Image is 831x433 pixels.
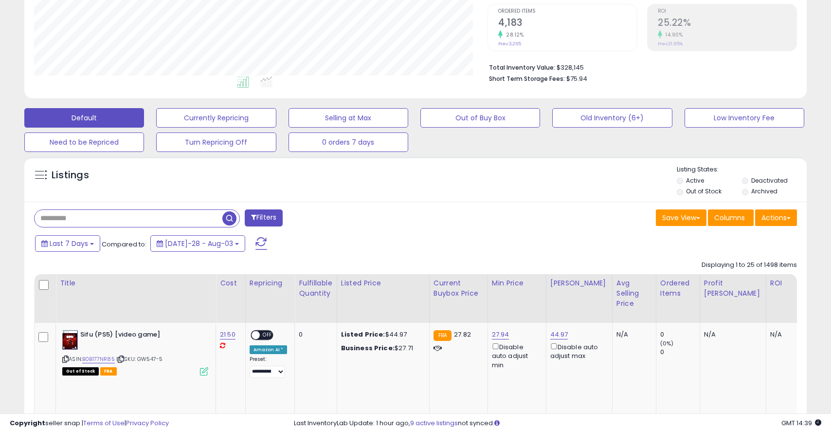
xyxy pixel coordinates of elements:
[250,278,291,288] div: Repricing
[245,209,283,226] button: Filters
[341,344,422,353] div: $27.71
[62,330,78,350] img: 41YY6Heaw3L._SL40_.jpg
[289,108,408,128] button: Selling at Max
[686,187,722,195] label: Out of Stock
[62,330,208,375] div: ASIN:
[755,209,797,226] button: Actions
[714,213,745,223] span: Columns
[341,278,425,288] div: Listed Price
[550,330,568,339] a: 44.97
[489,61,790,73] li: $328,145
[100,367,117,376] span: FBA
[102,240,146,249] span: Compared to:
[492,278,542,288] div: Min Price
[503,31,524,38] small: 28.12%
[660,330,700,339] div: 0
[498,41,521,47] small: Prev: 3,265
[165,239,233,248] span: [DATE]-28 - Aug-03
[24,132,144,152] button: Need to be Repriced
[83,418,125,428] a: Terms of Use
[250,356,288,378] div: Preset:
[299,330,329,339] div: 0
[685,108,804,128] button: Low Inventory Fee
[50,239,88,248] span: Last 7 Days
[677,165,807,174] p: Listing States:
[658,9,796,14] span: ROI
[702,261,797,270] div: Displaying 1 to 25 of 1498 items
[658,17,796,30] h2: 25.22%
[220,278,241,288] div: Cost
[498,17,637,30] h2: 4,183
[52,169,89,182] h5: Listings
[566,74,587,83] span: $75.94
[126,418,169,428] a: Privacy Policy
[658,41,683,47] small: Prev: 21.95%
[489,63,555,72] b: Total Inventory Value:
[686,176,704,185] label: Active
[770,330,802,339] div: N/A
[704,330,759,339] div: N/A
[781,418,821,428] span: 2025-08-11 14:39 GMT
[35,235,100,252] button: Last 7 Days
[220,330,235,339] a: 21.50
[550,278,608,288] div: [PERSON_NAME]
[156,132,276,152] button: Turn Repricing Off
[660,339,674,347] small: (0%)
[10,419,169,428] div: seller snap | |
[550,341,605,360] div: Disable auto adjust max
[660,278,696,299] div: Ordered Items
[751,176,788,185] label: Deactivated
[341,330,422,339] div: $44.97
[492,330,509,339] a: 27.94
[80,330,199,342] b: Sifu (PS5) [video game]
[60,278,212,288] div: Title
[662,31,683,38] small: 14.90%
[492,341,539,370] div: Disable auto adjust min
[552,108,672,128] button: Old Inventory (6+)
[708,209,754,226] button: Columns
[616,330,649,339] div: N/A
[489,75,565,83] b: Short Term Storage Fees:
[434,330,452,341] small: FBA
[62,367,99,376] span: All listings that are currently out of stock and unavailable for purchase on Amazon
[656,209,706,226] button: Save View
[770,278,806,288] div: ROI
[156,108,276,128] button: Currently Repricing
[82,355,115,363] a: B0B177NR85
[616,278,652,309] div: Avg Selling Price
[10,418,45,428] strong: Copyright
[434,278,484,299] div: Current Buybox Price
[24,108,144,128] button: Default
[341,330,385,339] b: Listed Price:
[751,187,777,195] label: Archived
[294,419,821,428] div: Last InventoryLab Update: 1 hour ago, not synced.
[116,355,163,363] span: | SKU: GW547-5
[704,278,762,299] div: Profit [PERSON_NAME]
[498,9,637,14] span: Ordered Items
[454,330,471,339] span: 27.82
[250,345,288,354] div: Amazon AI *
[660,348,700,357] div: 0
[299,278,332,299] div: Fulfillable Quantity
[341,343,395,353] b: Business Price:
[289,132,408,152] button: 0 orders 7 days
[420,108,540,128] button: Out of Buy Box
[260,331,275,339] span: OFF
[410,418,458,428] a: 9 active listings
[150,235,245,252] button: [DATE]-28 - Aug-03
